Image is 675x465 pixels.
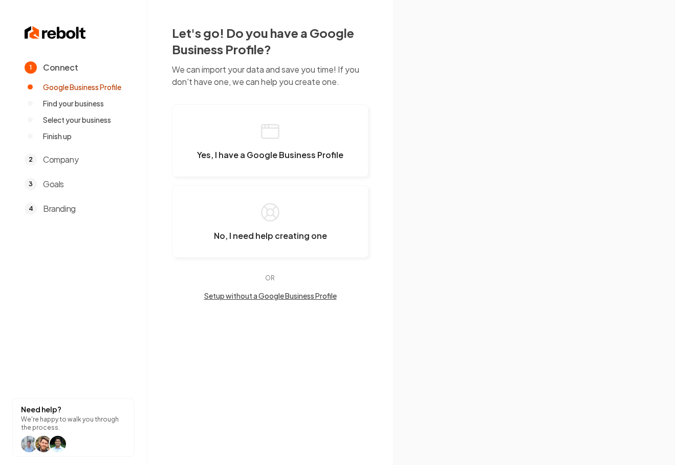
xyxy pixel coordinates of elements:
span: 4 [25,203,37,215]
span: Yes, I have a Google Business Profile [197,150,343,160]
span: No, I need help creating one [214,231,327,241]
button: No, I need help creating one [172,185,368,258]
span: 3 [25,178,37,190]
p: We can import your data and save you time! If you don't have one, we can help you create one. [172,63,368,88]
h2: Let's go! Do you have a Google Business Profile? [172,25,368,57]
img: help icon Will [35,436,52,452]
span: Branding [43,203,76,215]
span: Goals [43,178,64,190]
span: 1 [25,61,37,74]
span: 2 [25,153,37,166]
p: We're happy to walk you through the process. [21,415,126,432]
button: Need help?We're happy to walk you through the process.help icon Willhelp icon Willhelp icon arwin [12,398,135,457]
button: Setup without a Google Business Profile [172,291,368,301]
p: OR [172,274,368,282]
span: Google Business Profile [43,82,121,92]
span: Select your business [43,115,111,125]
img: help icon arwin [50,436,66,452]
img: Rebolt Logo [25,25,86,41]
strong: Need help? [21,405,61,414]
img: help icon Will [21,436,37,452]
span: Company [43,153,78,166]
span: Find your business [43,98,104,108]
span: Connect [43,61,78,74]
span: Finish up [43,131,72,141]
button: Yes, I have a Google Business Profile [172,104,368,177]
